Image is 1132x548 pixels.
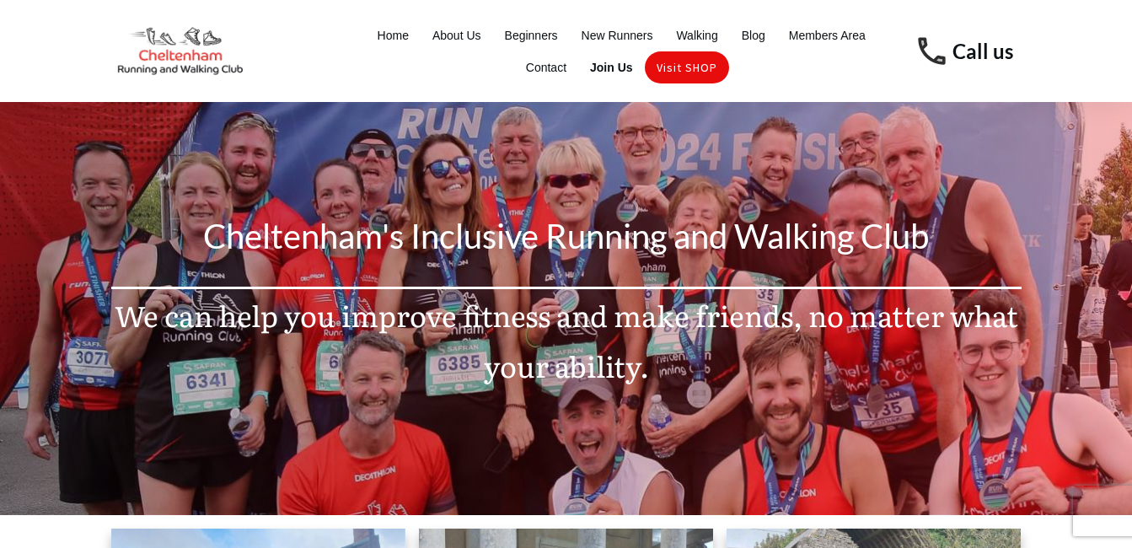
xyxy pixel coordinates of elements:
[432,24,481,47] a: About Us
[952,39,1013,63] a: Call us
[742,24,765,47] a: Blog
[590,56,633,79] a: Join Us
[789,24,866,47] a: Members Area
[582,24,653,47] a: New Runners
[526,56,566,79] a: Contact
[111,24,249,78] img: Cheltenham Running and Walking Club Logo
[676,24,717,47] a: Walking
[112,290,1021,411] p: We can help you improve fitness and make friends, no matter what your ability.
[657,56,717,79] a: Visit SHOP
[505,24,558,47] a: Beginners
[378,24,409,47] a: Home
[112,207,1021,286] p: Cheltenham's Inclusive Running and Walking Club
